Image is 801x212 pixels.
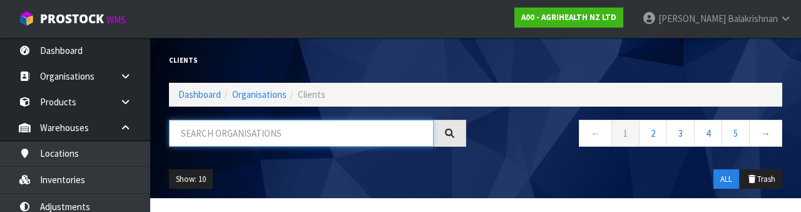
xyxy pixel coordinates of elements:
span: Clients [298,88,325,100]
a: Dashboard [178,88,221,100]
nav: Page navigation [485,120,782,151]
a: 2 [639,120,667,147]
button: Trash [740,169,782,189]
input: Search organisations [169,120,434,147]
a: Organisations [232,88,287,100]
strong: A00 - AGRIHEALTH NZ LTD [521,12,616,23]
span: ProStock [40,11,104,27]
span: Balakrishnan [728,13,778,24]
h1: Clients [169,56,466,64]
a: → [749,120,782,147]
button: ALL [713,169,739,189]
span: [PERSON_NAME] [658,13,726,24]
a: 4 [694,120,722,147]
a: 3 [666,120,695,147]
a: ← [579,120,612,147]
a: 1 [611,120,640,147]
button: Show: 10 [169,169,213,189]
a: 5 [722,120,750,147]
a: A00 - AGRIHEALTH NZ LTD [514,8,623,28]
img: cube-alt.png [19,11,34,26]
small: WMS [106,14,126,26]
